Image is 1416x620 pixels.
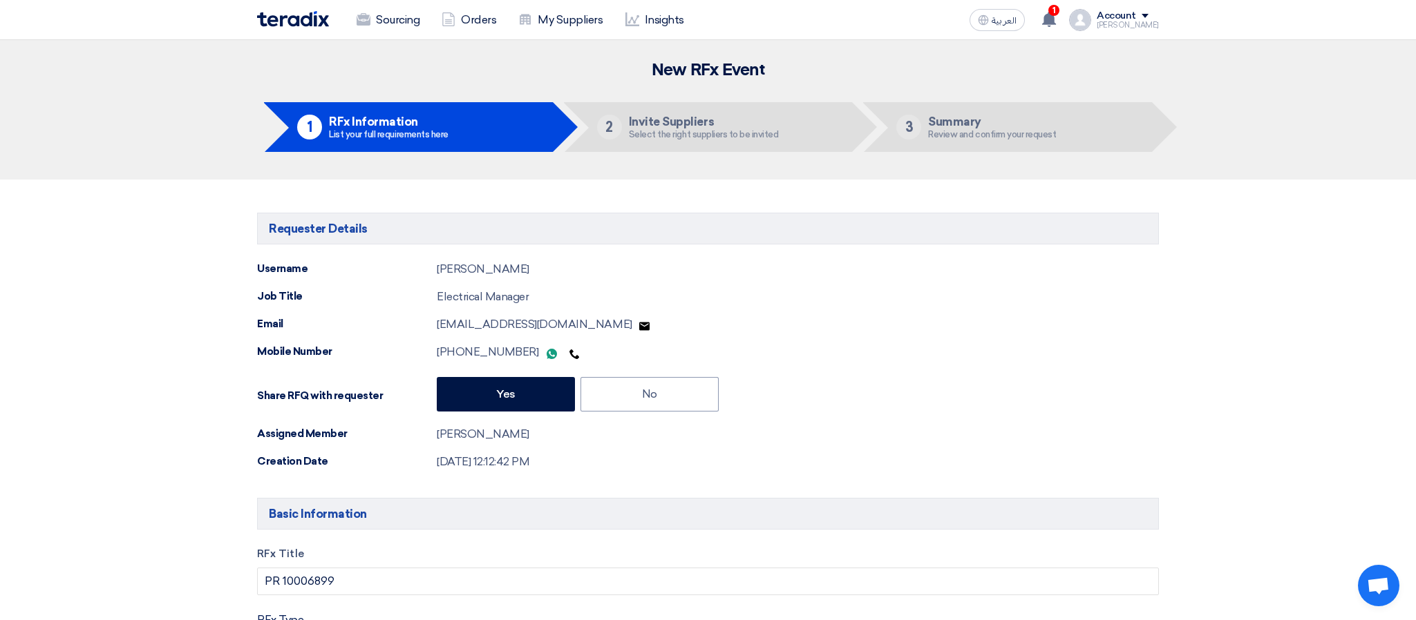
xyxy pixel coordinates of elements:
label: No [580,377,719,411]
a: My Suppliers [507,5,614,35]
a: Open chat [1358,565,1399,606]
label: RFx Title [257,546,1159,562]
div: [PERSON_NAME] [1097,21,1159,29]
a: Sourcing [346,5,431,35]
a: Orders [431,5,507,35]
div: 2 [597,115,622,139]
div: Email [257,316,437,332]
h5: Summary [928,115,1056,128]
div: Share RFQ with requester [257,388,437,404]
div: Review and confirm your request [928,130,1056,139]
h5: Requester Details [257,213,1159,244]
div: Assigned Member [257,426,437,442]
h2: New RFx Event [257,61,1159,80]
div: [DATE] 12:12:42 PM [437,454,529,470]
a: Insights [614,5,695,35]
div: Select the right suppliers to be invited [629,130,779,139]
div: [EMAIL_ADDRESS][DOMAIN_NAME] [437,316,655,333]
h5: Basic Information [257,498,1159,530]
div: List your full requirements here [329,130,449,139]
div: Username [257,261,437,277]
label: Yes [437,377,575,411]
img: profile_test.png [1069,9,1091,31]
div: Mobile Number [257,344,437,360]
div: Account [1097,10,1136,22]
h5: RFx Information [329,115,449,128]
div: Creation Date [257,454,437,469]
div: 3 [896,115,921,139]
div: Job Title [257,289,437,304]
button: العربية [970,9,1025,31]
div: 1 [297,115,322,139]
input: e.g. New ERP System, Server Visualization Project... [257,568,1159,595]
span: 1 [1048,5,1059,16]
img: Teradix logo [257,11,329,27]
div: Electrical Manager [437,289,529,305]
h5: Invite Suppliers [629,115,779,128]
div: [PHONE_NUMBER] [437,344,585,360]
div: [PERSON_NAME] [437,426,529,443]
div: [PERSON_NAME] [437,261,529,278]
span: العربية [992,16,1017,26]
